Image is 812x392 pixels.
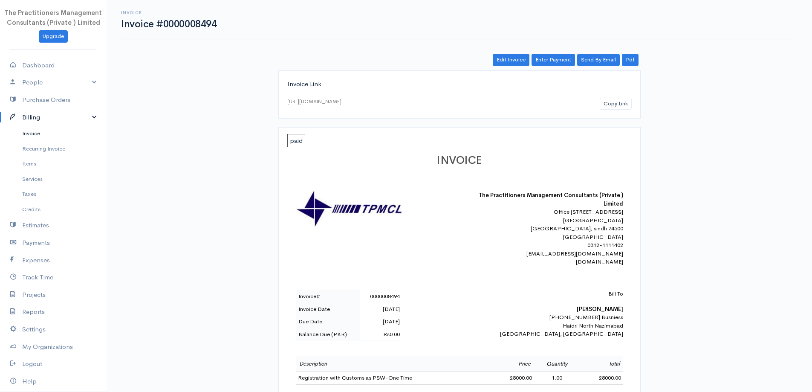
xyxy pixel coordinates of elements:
[580,372,623,385] td: 25000.00
[600,98,632,110] button: Copy Link
[474,290,623,338] div: [PHONE_NUMBER] Busniess Haidri North Nazimabad [GEOGRAPHIC_DATA], [GEOGRAPHIC_DATA]
[532,54,575,66] a: Enter Payment
[121,10,217,15] h6: Invoice
[474,290,623,298] p: Bill To
[360,315,402,328] td: [DATE]
[287,98,341,105] div: [URL][DOMAIN_NAME]
[534,356,580,372] td: Quantity
[577,305,623,313] b: [PERSON_NAME]
[296,303,360,316] td: Invoice Date
[622,54,639,66] a: Pdf
[577,54,620,66] a: Send By Email
[121,19,217,29] h1: Invoice #0000008494
[360,328,402,341] td: Rs0.00
[491,356,534,372] td: Price
[296,356,491,372] td: Description
[296,328,360,341] td: Balance Due (PKR)
[360,290,402,303] td: 0000008494
[296,372,491,385] td: Registration with Customs as PSW-One Time
[360,303,402,316] td: [DATE]
[296,290,360,303] td: Invoice#
[296,154,623,167] h1: INVOICE
[479,192,623,207] b: The Practitioners Management Consultants (Private ) Limited
[580,356,623,372] td: Total
[474,208,623,266] div: Office [STREET_ADDRESS] [GEOGRAPHIC_DATA] [GEOGRAPHIC_DATA], sindh 74500 [GEOGRAPHIC_DATA] 0312-1...
[287,134,305,147] span: paid
[493,54,529,66] a: Edit Invoice
[287,79,632,89] div: Invoice Link
[491,372,534,385] td: 25000.00
[39,30,68,43] a: Upgrade
[296,315,360,328] td: Due Date
[5,9,102,26] span: The Practitioners Management Consultants (Private ) Limited
[534,372,580,385] td: 1.00
[296,191,402,227] img: logo-30862.jpg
